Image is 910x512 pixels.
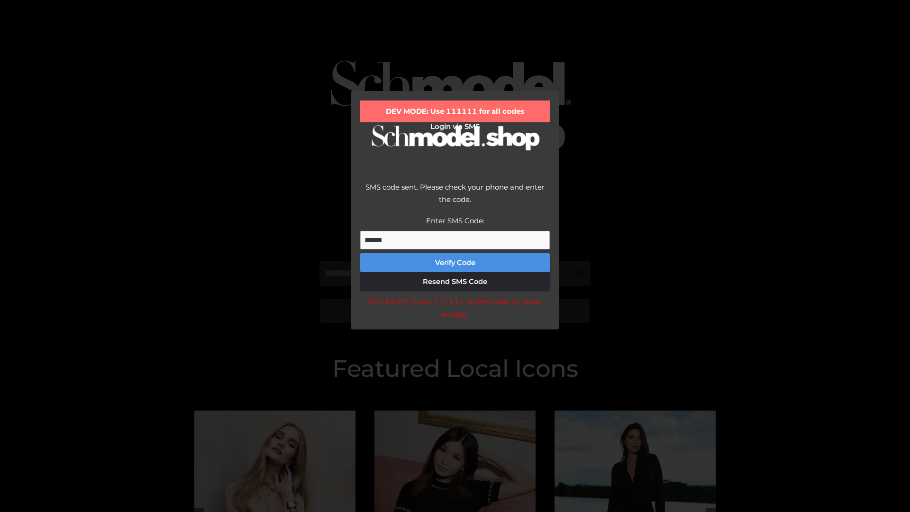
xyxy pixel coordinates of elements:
[360,101,550,122] div: DEV MODE: Use 111111 for all codes
[360,296,550,320] div: DEV MODE: Enter 111111 as SMS code (or leave empty).
[360,181,550,215] div: SMS code sent. Please check your phone and enter the code.
[426,216,484,225] label: Enter SMS Code:
[360,272,550,291] button: Resend SMS Code
[360,122,550,131] h2: Login via SMS
[360,253,550,272] button: Verify Code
